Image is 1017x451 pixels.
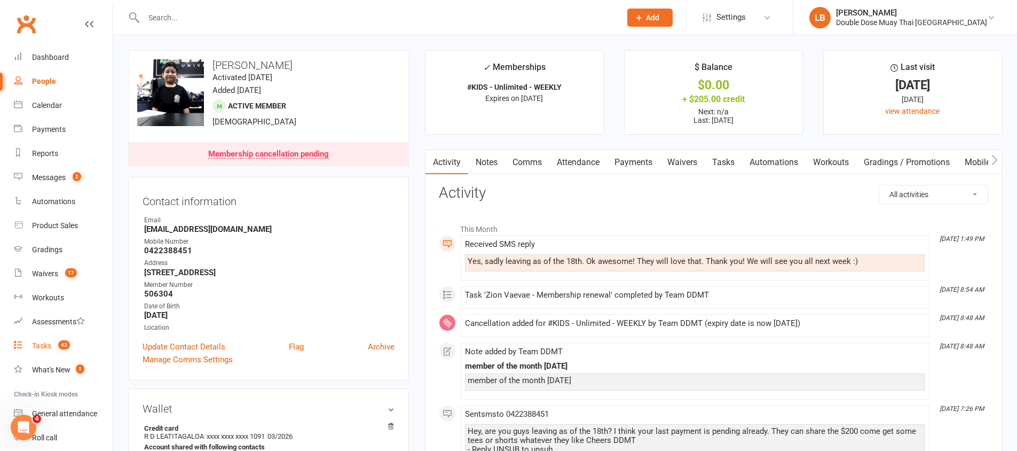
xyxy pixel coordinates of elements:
[144,280,395,290] div: Member Number
[14,262,113,286] a: Waivers 17
[468,376,922,385] div: member of the month [DATE]
[13,11,40,37] a: Clubworx
[14,45,113,69] a: Dashboard
[32,409,97,418] div: General attendance
[76,364,84,374] span: 1
[483,63,490,73] i: ✓
[940,286,984,293] i: [DATE] 8:54 AM
[137,59,204,126] img: image1749458123.png
[809,7,831,28] div: LB
[144,424,389,432] strong: Credit card
[65,268,77,277] span: 17
[505,150,549,175] a: Comms
[207,432,265,440] span: xxxx xxxx xxxx 1091
[289,340,304,353] a: Flag
[468,150,505,175] a: Notes
[33,415,41,423] span: 4
[58,340,70,349] span: 43
[144,268,395,277] strong: [STREET_ADDRESS]
[32,269,58,278] div: Waivers
[660,150,705,175] a: Waivers
[228,102,286,110] span: Active member
[14,426,113,450] a: Roll call
[695,60,732,80] div: $ Balance
[11,415,36,440] iframe: Intercom live chat
[833,94,992,105] div: [DATE]
[705,150,742,175] a: Tasks
[607,150,660,175] a: Payments
[890,60,935,80] div: Last visit
[14,402,113,426] a: General attendance kiosk mode
[646,13,659,22] span: Add
[144,323,395,333] div: Location
[634,107,793,125] p: Next: n/a Last: [DATE]
[144,443,389,451] strong: Account shared with following contacts
[439,218,988,235] li: This Month
[627,9,673,27] button: Add
[806,150,856,175] a: Workouts
[32,101,62,110] div: Calendar
[32,149,58,158] div: Reports
[368,340,395,353] a: Archive
[634,94,793,105] div: + $205.00 credit
[144,224,395,234] strong: [EMAIL_ADDRESS][DOMAIN_NAME]
[137,59,400,71] h3: [PERSON_NAME]
[143,191,395,207] h3: Contact information
[32,317,85,326] div: Assessments
[14,214,113,238] a: Product Sales
[32,366,70,374] div: What's New
[465,291,925,300] div: Task 'Zion Vaevae - Membership renewal' completed by Team DDMT
[32,293,64,302] div: Workouts
[14,310,113,334] a: Assessments
[940,343,984,350] i: [DATE] 8:48 AM
[940,314,984,322] i: [DATE] 8:48 AM
[144,310,395,320] strong: [DATE]
[32,433,57,442] div: Roll call
[140,10,613,25] input: Search...
[856,150,957,175] a: Gradings / Promotions
[144,289,395,299] strong: 506304
[833,80,992,91] div: [DATE]
[957,150,1015,175] a: Mobile App
[885,107,940,115] a: view attendance
[144,246,395,255] strong: 0422388451
[634,80,793,91] div: $0.00
[14,118,113,142] a: Payments
[465,240,925,249] div: Received SMS reply
[468,257,922,266] div: Yes, sadly leaving as of the 18th. Ok awesome! They will love that. Thank you! We will see you al...
[14,238,113,262] a: Gradings
[32,173,66,182] div: Messages
[143,340,225,353] a: Update Contact Details
[465,319,925,328] div: Cancellation added for #KIDS - Unlimited - WEEKLY by Team DDMT (expiry date is now [DATE])
[742,150,806,175] a: Automations
[14,142,113,166] a: Reports
[14,94,113,118] a: Calendar
[212,117,296,127] span: [DEMOGRAPHIC_DATA]
[836,18,987,27] div: Double Dose Muay Thai [GEOGRAPHIC_DATA]
[14,358,113,382] a: What's New1
[144,237,395,247] div: Mobile Number
[267,432,293,440] span: 03/2026
[32,125,66,134] div: Payments
[465,362,925,371] div: member of the month [DATE]
[14,286,113,310] a: Workouts
[208,150,329,159] div: Membership cancellation pending
[836,8,987,18] div: [PERSON_NAME]
[716,5,746,29] span: Settings
[465,409,549,419] span: Sent sms to 0422388451
[144,215,395,226] div: Email
[32,221,78,230] div: Product Sales
[143,403,395,415] h3: Wallet
[32,341,51,350] div: Tasks
[14,334,113,358] a: Tasks 43
[143,353,233,366] a: Manage Comms Settings
[212,73,272,82] time: Activated [DATE]
[483,60,546,80] div: Memberships
[32,245,62,254] div: Gradings
[439,185,988,201] h3: Activity
[14,69,113,94] a: People
[940,405,984,413] i: [DATE] 7:26 PM
[32,53,69,61] div: Dashboard
[425,150,468,175] a: Activity
[465,347,925,356] div: Note added by Team DDMT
